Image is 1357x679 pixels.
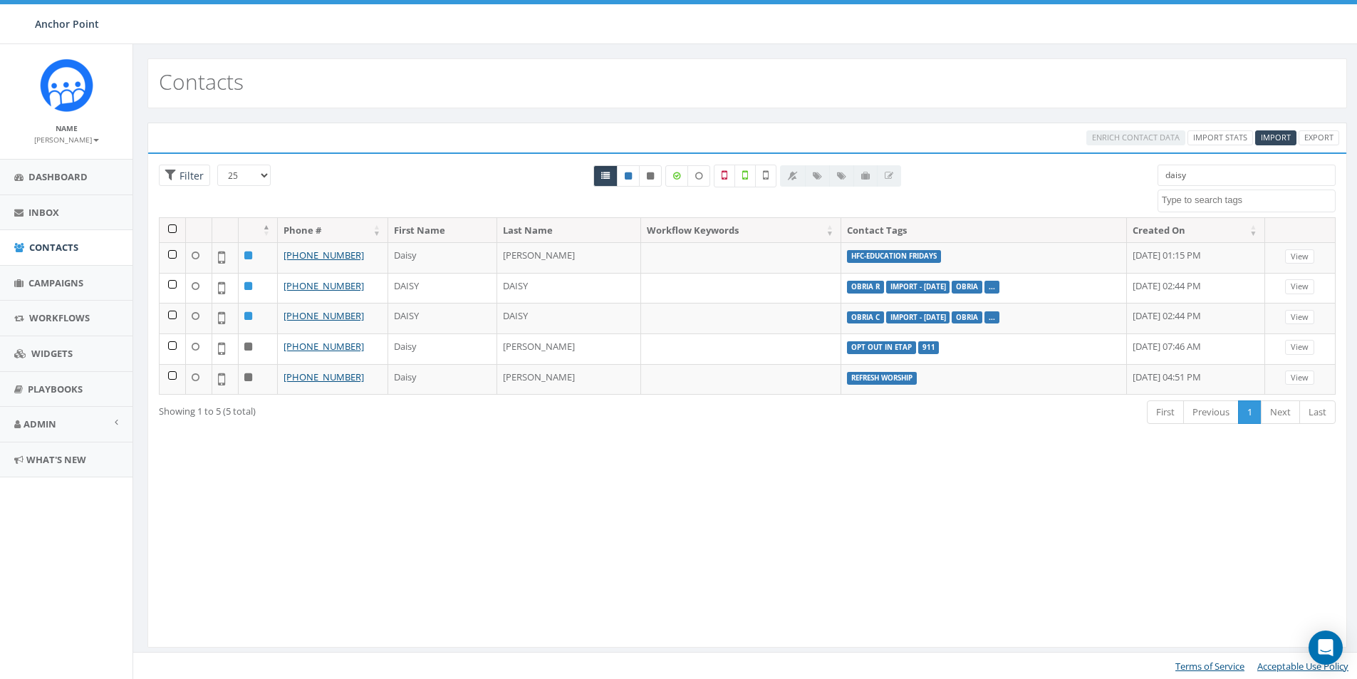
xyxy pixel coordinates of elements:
[1187,130,1253,145] a: Import Stats
[641,218,841,243] th: Workflow Keywords: activate to sort column ascending
[1299,400,1336,424] a: Last
[159,165,210,187] span: Advance Filter
[755,165,776,187] label: Not Validated
[31,347,73,360] span: Widgets
[28,276,83,289] span: Campaigns
[284,370,364,383] a: [PHONE_NUMBER]
[847,372,917,385] label: Refresh Worship
[35,17,99,31] span: Anchor Point
[647,172,654,180] i: This phone number is unsubscribed and has opted-out of all texts.
[388,333,497,364] td: Daisy
[952,281,982,294] label: Obria
[24,418,56,430] span: Admin
[989,312,995,321] a: ...
[617,165,640,187] a: Active
[1285,279,1314,294] a: View
[1285,370,1314,385] a: View
[1257,660,1348,673] a: Acceptable Use Policy
[989,282,995,291] a: ...
[1127,242,1265,273] td: [DATE] 01:15 PM
[284,340,364,353] a: [PHONE_NUMBER]
[1127,364,1265,395] td: [DATE] 04:51 PM
[29,311,90,324] span: Workflows
[952,311,982,324] label: Obria
[1261,132,1291,142] span: CSV files only
[886,311,950,324] label: Import - [DATE]
[1183,400,1239,424] a: Previous
[625,172,632,180] i: This phone number is subscribed and will receive texts.
[497,218,641,243] th: Last Name
[388,242,497,273] td: Daisy
[687,165,710,187] label: Data not Enriched
[29,241,78,254] span: Contacts
[847,250,941,263] label: HFC-Education Fridays
[497,333,641,364] td: [PERSON_NAME]
[28,170,88,183] span: Dashboard
[886,281,950,294] label: Import - [DATE]
[284,279,364,292] a: [PHONE_NUMBER]
[40,58,93,112] img: Rally_platform_Icon_1.png
[1285,310,1314,325] a: View
[28,206,59,219] span: Inbox
[497,242,641,273] td: [PERSON_NAME]
[841,218,1127,243] th: Contact Tags
[847,281,884,294] label: Obria R
[1285,249,1314,264] a: View
[1261,400,1300,424] a: Next
[159,70,244,93] h2: Contacts
[388,303,497,333] td: DAISY
[593,165,618,187] a: All contacts
[1299,130,1339,145] a: Export
[1127,273,1265,304] td: [DATE] 02:44 PM
[1285,340,1314,355] a: View
[497,273,641,304] td: DAISY
[26,453,86,466] span: What's New
[1147,400,1184,424] a: First
[847,311,884,324] label: Obria C
[1127,303,1265,333] td: [DATE] 02:44 PM
[28,383,83,395] span: Playbooks
[1261,132,1291,142] span: Import
[159,399,637,418] div: Showing 1 to 5 (5 total)
[1255,130,1296,145] a: Import
[1127,333,1265,364] td: [DATE] 07:46 AM
[278,218,388,243] th: Phone #: activate to sort column ascending
[1162,194,1335,207] textarea: Search
[734,165,756,187] label: Validated
[639,165,662,187] a: Opted Out
[284,309,364,322] a: [PHONE_NUMBER]
[34,135,99,145] small: [PERSON_NAME]
[497,364,641,395] td: [PERSON_NAME]
[388,218,497,243] th: First Name
[34,133,99,145] a: [PERSON_NAME]
[176,169,204,182] span: Filter
[847,341,916,354] label: Opt Out in eTap
[1309,631,1343,665] div: Open Intercom Messenger
[665,165,688,187] label: Data Enriched
[388,273,497,304] td: DAISY
[56,123,78,133] small: Name
[388,364,497,395] td: Daisy
[714,165,735,187] label: Not a Mobile
[1175,660,1244,673] a: Terms of Service
[918,341,940,354] label: 911
[1127,218,1265,243] th: Created On: activate to sort column ascending
[497,303,641,333] td: DAISY
[1158,165,1336,186] input: Type to search
[284,249,364,261] a: [PHONE_NUMBER]
[1238,400,1262,424] a: 1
